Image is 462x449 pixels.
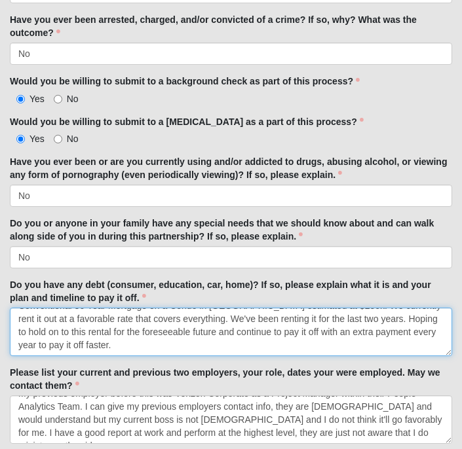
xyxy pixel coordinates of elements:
span: No [67,134,79,144]
label: Would you be willing to submit to a background check as part of this process? [10,75,360,88]
label: Do you have any debt (consumer, education, car, home)? If so, please explain what it is and your ... [10,278,452,304]
input: Yes [16,95,25,103]
label: Would you be willing to submit to a [MEDICAL_DATA] as a part of this process? [10,115,364,128]
span: Yes [29,134,45,144]
input: Yes [16,135,25,143]
span: No [67,94,79,104]
input: No [54,135,62,143]
label: Please list your current and previous two employers, your role, dates your were employed. May we ... [10,366,452,392]
input: No [54,95,62,103]
span: Yes [29,94,45,104]
label: Have you ever been arrested, charged, and/or convicted of a crime? If so, why? What was the outcome? [10,13,452,39]
label: Do you or anyone in your family have any special needs that we should know about and can walk alo... [10,217,452,243]
label: Have you ever been or are you currently using and/or addicted to drugs, abusing alcohol, or viewi... [10,155,452,181]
